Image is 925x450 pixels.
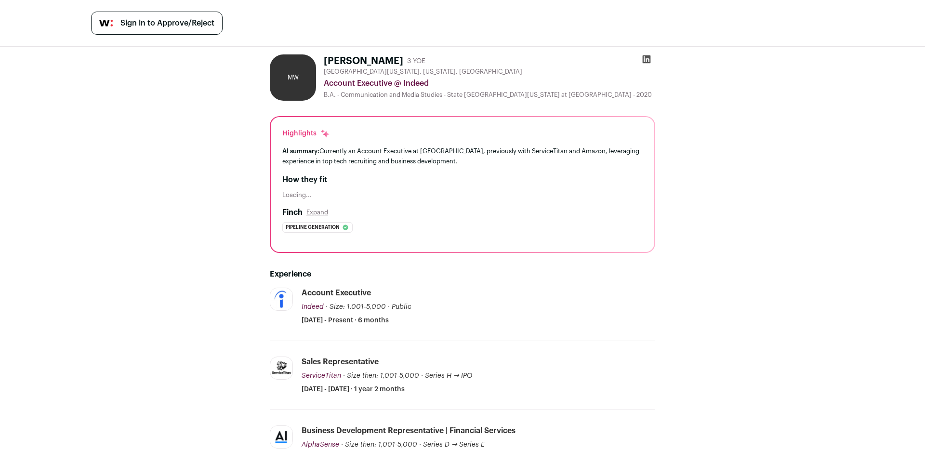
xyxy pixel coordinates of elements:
[421,371,423,381] span: ·
[286,223,340,232] span: Pipeline generation
[282,174,643,185] h2: How they fit
[270,426,292,448] img: 9838219db6b5256e46ad2ac23ea359fbf7755473957a5a7da8bf939a505f6f08.jpg
[326,304,386,310] span: · Size: 1,001-5,000
[324,78,655,89] div: Account Executive @ Indeed
[324,54,403,68] h1: [PERSON_NAME]
[282,148,319,154] span: AI summary:
[270,54,316,101] div: MW
[425,372,472,379] span: Series H → IPO
[306,209,328,216] button: Expand
[270,288,292,310] img: 080d0b9062162cb6857317cdd39678c55101c47634348d838b00bf0ce4bee211.jpg
[282,146,643,166] div: Currently an Account Executive at [GEOGRAPHIC_DATA], previously with ServiceTitan and Amazon, lev...
[302,357,379,367] div: Sales Representative
[419,440,421,450] span: ·
[302,441,339,448] span: AlphaSense
[120,17,214,29] span: Sign in to Approve/Reject
[423,441,485,448] span: Series D → Series E
[388,302,390,312] span: ·
[302,384,405,394] span: [DATE] - [DATE] · 1 year 2 months
[324,91,655,99] div: B.A. - Communication and Media Studies - State [GEOGRAPHIC_DATA][US_STATE] at [GEOGRAPHIC_DATA] -...
[324,68,522,76] span: [GEOGRAPHIC_DATA][US_STATE], [US_STATE], [GEOGRAPHIC_DATA]
[392,304,411,310] span: Public
[302,372,341,379] span: ServiceTitan
[341,441,417,448] span: · Size then: 1,001-5,000
[302,304,324,310] span: Indeed
[302,288,371,298] div: Account Executive
[99,20,113,26] img: wellfound-symbol-flush-black-fb3c872781a75f747ccb3a119075da62bfe97bd399995f84a933054e44a575c4.png
[343,372,419,379] span: · Size then: 1,001-5,000
[282,129,330,138] div: Highlights
[270,358,292,378] img: 904cd390969cbc9b1968fb42a9ddc32a5c0bc9de3fa9900a00b107ae02b2c7c0.png
[407,56,425,66] div: 3 YOE
[91,12,223,35] a: Sign in to Approve/Reject
[270,268,655,280] h2: Experience
[282,191,643,199] div: Loading...
[302,316,389,325] span: [DATE] - Present · 6 months
[282,207,303,218] h2: Finch
[302,425,515,436] div: Business Development Representative | Financial Services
